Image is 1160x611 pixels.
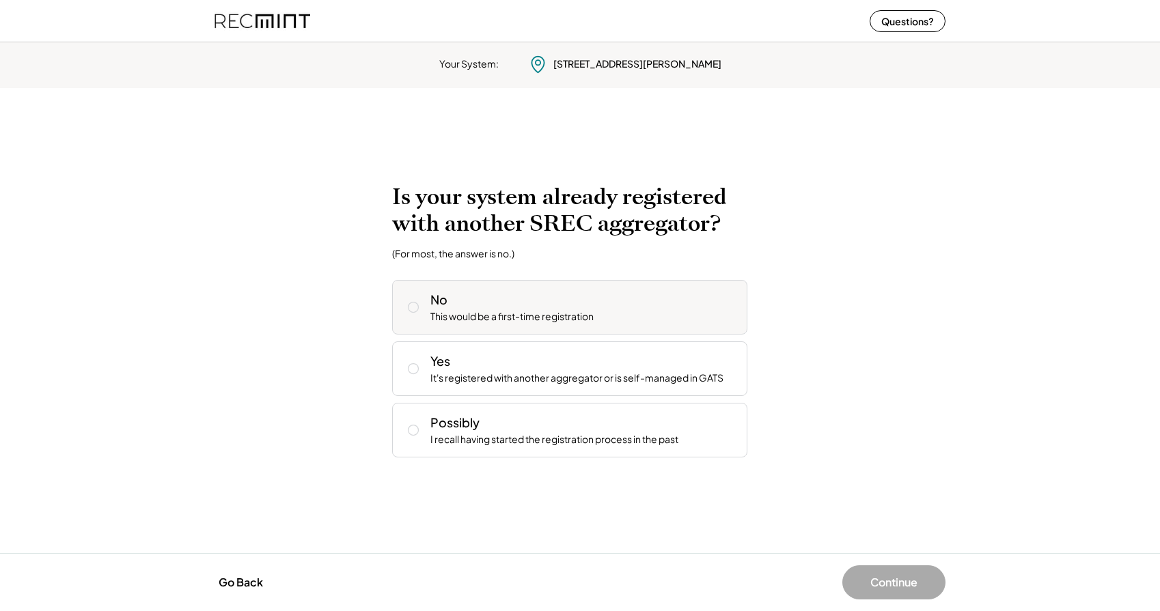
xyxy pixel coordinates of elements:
[392,184,768,237] h2: Is your system already registered with another SREC aggregator?
[430,414,480,431] div: Possibly
[430,371,723,385] div: It's registered with another aggregator or is self-managed in GATS
[430,310,594,324] div: This would be a first-time registration
[215,3,310,39] img: recmint-logotype%403x%20%281%29.jpeg
[842,565,945,599] button: Continue
[215,567,267,597] button: Go Back
[870,10,945,32] button: Questions?
[430,352,450,369] div: Yes
[430,433,678,446] div: I recall having started the registration process in the past
[430,291,447,308] div: No
[392,247,514,259] div: (For most, the answer is no.)
[439,57,499,71] div: Your System:
[553,57,721,71] div: [STREET_ADDRESS][PERSON_NAME]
